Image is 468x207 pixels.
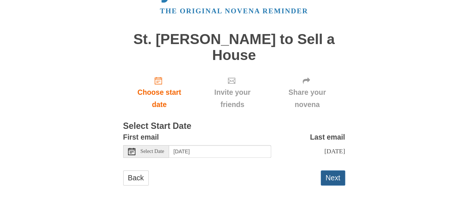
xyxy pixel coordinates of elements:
[277,86,338,111] span: Share your novena
[321,170,345,186] button: Next
[123,131,159,143] label: First email
[269,70,345,114] div: Click "Next" to confirm your start date first.
[131,86,188,111] span: Choose start date
[123,121,345,131] h3: Select Start Date
[203,86,262,111] span: Invite your friends
[310,131,345,143] label: Last email
[324,147,345,155] span: [DATE]
[160,7,308,15] a: The original novena reminder
[123,70,196,114] a: Choose start date
[141,149,164,154] span: Select Date
[195,70,269,114] div: Click "Next" to confirm your start date first.
[123,170,149,186] a: Back
[123,31,345,63] h1: St. [PERSON_NAME] to Sell a House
